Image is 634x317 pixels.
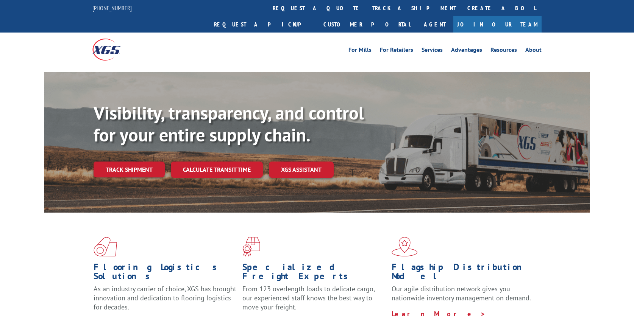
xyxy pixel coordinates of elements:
[242,263,386,284] h1: Specialized Freight Experts
[422,47,443,55] a: Services
[525,47,542,55] a: About
[392,263,535,284] h1: Flagship Distribution Model
[348,47,372,55] a: For Mills
[171,162,263,178] a: Calculate transit time
[242,237,260,256] img: xgs-icon-focused-on-flooring-red
[451,47,482,55] a: Advantages
[208,16,318,33] a: Request a pickup
[490,47,517,55] a: Resources
[318,16,416,33] a: Customer Portal
[416,16,453,33] a: Agent
[380,47,413,55] a: For Retailers
[92,4,132,12] a: [PHONE_NUMBER]
[94,263,237,284] h1: Flooring Logistics Solutions
[94,284,236,311] span: As an industry carrier of choice, XGS has brought innovation and dedication to flooring logistics...
[392,237,418,256] img: xgs-icon-flagship-distribution-model-red
[94,101,364,146] b: Visibility, transparency, and control for your entire supply chain.
[392,284,531,302] span: Our agile distribution network gives you nationwide inventory management on demand.
[453,16,542,33] a: Join Our Team
[94,162,165,177] a: Track shipment
[94,237,117,256] img: xgs-icon-total-supply-chain-intelligence-red
[269,162,334,178] a: XGS ASSISTANT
